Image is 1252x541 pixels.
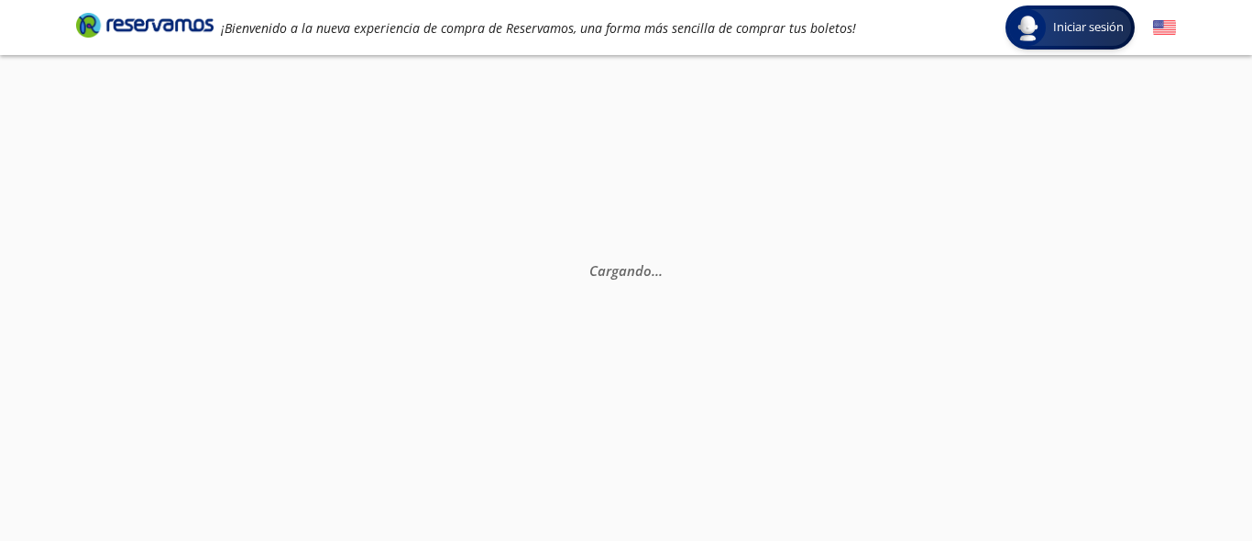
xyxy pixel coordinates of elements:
span: . [655,261,659,280]
a: Brand Logo [76,11,214,44]
span: . [659,261,663,280]
em: Cargando [589,261,663,280]
i: Brand Logo [76,11,214,39]
span: . [652,261,655,280]
button: English [1153,17,1176,39]
span: Iniciar sesión [1046,18,1131,37]
em: ¡Bienvenido a la nueva experiencia de compra de Reservamos, una forma más sencilla de comprar tus... [221,19,856,37]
